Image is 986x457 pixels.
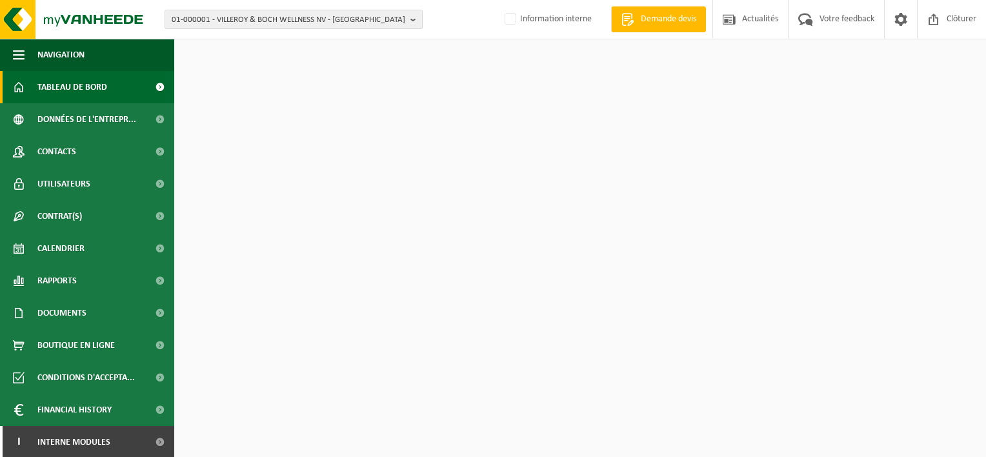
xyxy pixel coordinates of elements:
[37,71,107,103] span: Tableau de bord
[165,10,423,29] button: 01-000001 - VILLEROY & BOCH WELLNESS NV - [GEOGRAPHIC_DATA]
[37,136,76,168] span: Contacts
[37,200,82,232] span: Contrat(s)
[37,168,90,200] span: Utilisateurs
[611,6,706,32] a: Demande devis
[638,13,699,26] span: Demande devis
[37,329,115,361] span: Boutique en ligne
[502,10,592,29] label: Information interne
[37,361,135,394] span: Conditions d'accepta...
[37,394,112,426] span: Financial History
[37,39,85,71] span: Navigation
[37,103,136,136] span: Données de l'entrepr...
[37,265,77,297] span: Rapports
[37,297,86,329] span: Documents
[37,232,85,265] span: Calendrier
[172,10,405,30] span: 01-000001 - VILLEROY & BOCH WELLNESS NV - [GEOGRAPHIC_DATA]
